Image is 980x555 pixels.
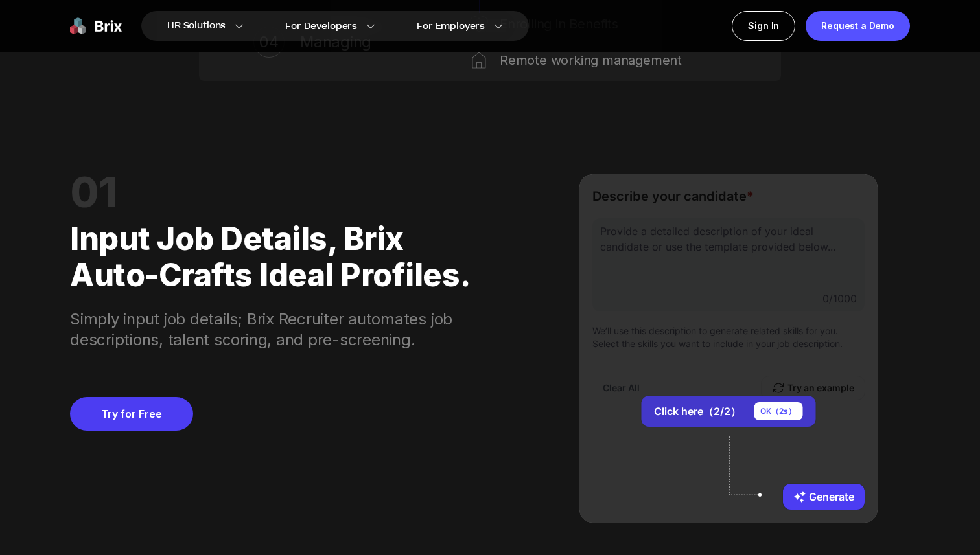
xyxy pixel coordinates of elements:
span: For Employers [417,19,485,33]
div: Input job details, Brix auto-crafts ideal profiles. [70,210,482,293]
div: OK（ 2 s） [754,402,802,420]
a: Try for Free [70,397,193,431]
span: For Developers [285,19,357,33]
a: Request a Demo [806,11,910,41]
button: Click here（2/2）OK（2s） [641,396,815,427]
a: Sign In [732,11,795,41]
div: Simply input job details; Brix Recruiter automates job descriptions, talent scoring, and pre-scre... [70,293,482,350]
button: Generate [783,484,865,510]
div: 01 [70,174,482,210]
span: HR Solutions [167,16,226,36]
div: Remote working management [500,50,727,71]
